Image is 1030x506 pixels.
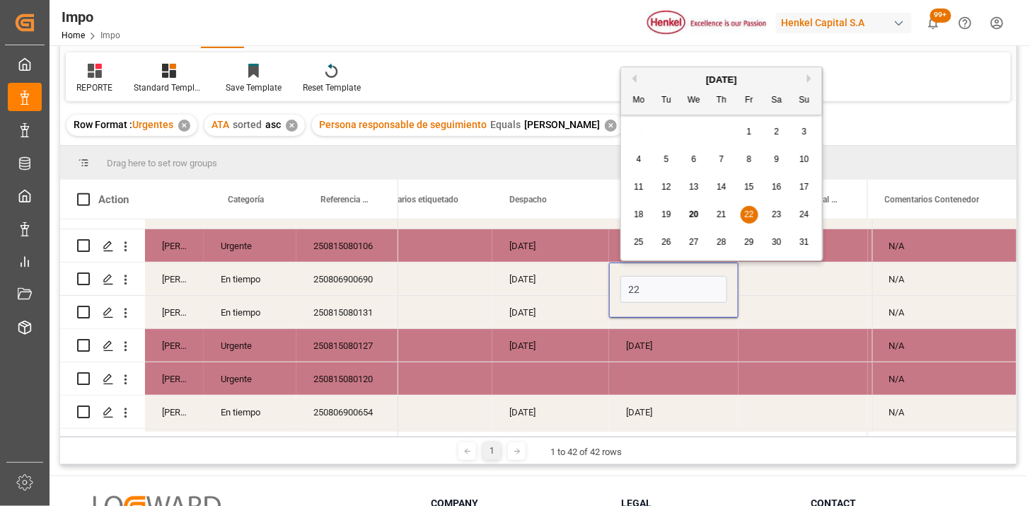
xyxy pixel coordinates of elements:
div: [DATE] [609,429,739,461]
span: 99+ [930,8,951,23]
div: [DATE] [492,396,609,428]
div: 250815080131 [296,296,398,328]
div: Henkel Capital S.A [776,13,912,33]
button: Henkel Capital S.A [776,9,918,36]
button: Next Month [807,74,816,83]
img: Henkel%20logo.jpg_1689854090.jpg [647,11,766,35]
div: 250806900690 [296,263,398,295]
div: Choose Tuesday, August 5th, 2025 [658,151,676,168]
div: Urgente [204,229,296,262]
div: [DATE] [609,329,739,362]
div: VMODAL / ROFE [868,263,982,295]
div: TNC [868,329,982,362]
span: 21 [717,209,726,219]
div: Mo [630,92,648,110]
div: Choose Saturday, August 2nd, 2025 [768,123,786,141]
div: Press SPACE to select this row. [60,263,398,296]
div: Choose Sunday, August 17th, 2025 [796,178,814,196]
div: En tiempo [204,296,296,328]
div: Standard Templates [134,81,204,94]
div: 250815080127 [296,329,398,362]
div: [DATE] [492,429,609,461]
span: 17 [799,182,809,192]
div: Fr [741,92,758,110]
span: 25 [634,237,643,247]
div: N/A [872,396,1017,428]
span: 4 [637,154,642,164]
span: Persona responsable de seguimiento [319,119,487,130]
span: 9 [775,154,780,164]
span: 13 [689,182,698,192]
span: 28 [717,237,726,247]
span: 11 [634,182,643,192]
span: 27 [689,237,698,247]
div: Sa [768,92,786,110]
div: Press SPACE to select this row. [60,329,398,362]
span: 16 [772,182,781,192]
div: [DATE] [609,229,739,262]
span: 23 [772,209,781,219]
div: Choose Sunday, August 10th, 2025 [796,151,814,168]
span: 31 [799,237,809,247]
div: Choose Sunday, August 31st, 2025 [796,234,814,251]
span: 6 [692,154,697,164]
div: Choose Tuesday, August 26th, 2025 [658,234,676,251]
div: Urgente [204,362,296,395]
div: Press SPACE to select this row. [872,362,1017,396]
div: ✕ [286,120,298,132]
span: 18 [634,209,643,219]
div: [PERSON_NAME] [145,263,204,295]
div: Action [98,193,129,206]
div: Choose Monday, August 25th, 2025 [630,234,648,251]
div: Choose Friday, August 15th, 2025 [741,178,758,196]
div: Th [713,92,731,110]
span: 15 [744,182,753,192]
div: Choose Monday, August 11th, 2025 [630,178,648,196]
div: 1 to 42 of 42 rows [550,445,622,459]
div: ✕ [178,120,190,132]
span: 26 [661,237,671,247]
div: Press SPACE to select this row. [872,329,1017,362]
span: Referencia Leschaco [320,195,369,205]
div: [PERSON_NAME] [145,362,204,395]
div: month 2025-08 [625,118,818,256]
span: Row Format : [74,119,132,130]
span: ATA [212,119,229,130]
div: Press SPACE to select this row. [60,429,398,462]
div: N/A [872,263,1017,295]
div: Choose Thursday, August 7th, 2025 [713,151,731,168]
div: Save Template [226,81,282,94]
div: Press SPACE to select this row. [60,362,398,396]
div: Choose Saturday, August 30th, 2025 [768,234,786,251]
div: En tiempo [204,263,296,295]
div: Choose Wednesday, August 6th, 2025 [685,151,703,168]
span: 7 [719,154,724,164]
div: Press SPACE to select this row. [872,429,1017,462]
span: 29 [744,237,753,247]
div: [PERSON_NAME] [145,329,204,362]
span: 10 [799,154,809,164]
div: Choose Friday, August 22nd, 2025 [741,206,758,224]
div: Choose Friday, August 29th, 2025 [741,234,758,251]
span: 14 [717,182,726,192]
div: Choose Thursday, August 28th, 2025 [713,234,731,251]
div: N/A [872,362,1017,395]
div: [PERSON_NAME] [145,396,204,428]
button: Previous Month [628,74,637,83]
span: Equals [490,119,521,130]
span: 22 [744,209,753,219]
div: N/A [872,296,1017,328]
div: [DATE] [492,229,609,262]
div: Choose Sunday, August 24th, 2025 [796,206,814,224]
div: Urgente [204,329,296,362]
div: Choose Friday, August 1st, 2025 [741,123,758,141]
div: ✕ [605,120,617,132]
span: 20 [689,209,698,219]
div: [DATE] [621,73,822,87]
div: Choose Sunday, August 3rd, 2025 [796,123,814,141]
span: Comentarios Contenedor [885,195,980,205]
span: 24 [799,209,809,219]
div: Choose Friday, August 8th, 2025 [741,151,758,168]
span: Urgentes [132,119,173,130]
div: REPORTE [76,81,112,94]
